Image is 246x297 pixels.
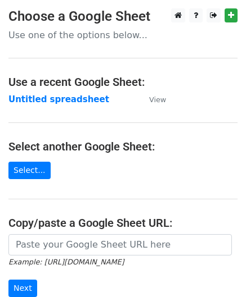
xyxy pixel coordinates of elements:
h4: Copy/paste a Google Sheet URL: [8,216,238,230]
a: View [138,94,166,104]
a: Untitled spreadsheet [8,94,109,104]
h3: Choose a Google Sheet [8,8,238,25]
small: Example: [URL][DOMAIN_NAME] [8,258,124,266]
h4: Use a recent Google Sheet: [8,75,238,89]
small: View [149,95,166,104]
input: Paste your Google Sheet URL here [8,234,232,255]
p: Use one of the options below... [8,29,238,41]
input: Next [8,280,37,297]
a: Select... [8,162,51,179]
h4: Select another Google Sheet: [8,140,238,153]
